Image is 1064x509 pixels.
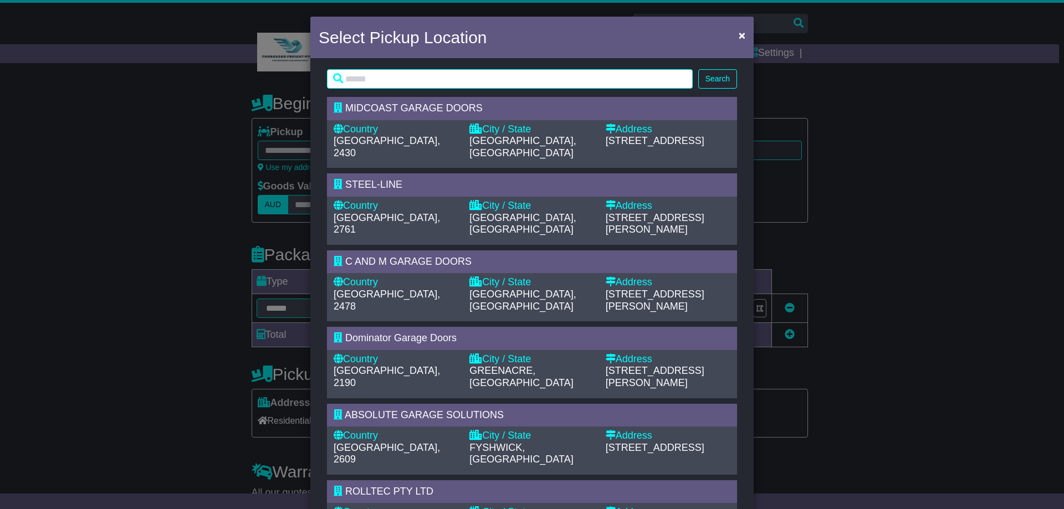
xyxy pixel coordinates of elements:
div: City / State [469,430,594,442]
div: Address [606,200,730,212]
span: GREENACRE, [GEOGRAPHIC_DATA] [469,365,573,388]
span: MIDCOAST GARAGE DOORS [345,102,483,114]
span: [STREET_ADDRESS][PERSON_NAME] [606,289,704,312]
span: [GEOGRAPHIC_DATA], [GEOGRAPHIC_DATA] [469,135,576,158]
div: City / State [469,124,594,136]
span: C AND M GARAGE DOORS [345,256,472,267]
div: Country [334,430,458,442]
span: [GEOGRAPHIC_DATA], 2761 [334,212,440,235]
div: City / State [469,276,594,289]
span: × [739,29,745,42]
button: Search [698,69,737,89]
span: FYSHWICK, [GEOGRAPHIC_DATA] [469,442,573,465]
button: Close [733,24,751,47]
span: [GEOGRAPHIC_DATA], [GEOGRAPHIC_DATA] [469,289,576,312]
span: [STREET_ADDRESS][PERSON_NAME] [606,365,704,388]
div: City / State [469,200,594,212]
div: Address [606,353,730,366]
span: [GEOGRAPHIC_DATA], 2478 [334,289,440,312]
span: [STREET_ADDRESS] [606,135,704,146]
div: Address [606,124,730,136]
div: Country [334,353,458,366]
div: Address [606,276,730,289]
div: Country [334,276,458,289]
h4: Select Pickup Location [319,25,487,50]
span: [STREET_ADDRESS] [606,442,704,453]
div: Country [334,200,458,212]
span: Dominator Garage Doors [345,332,457,343]
span: [GEOGRAPHIC_DATA], 2430 [334,135,440,158]
span: [GEOGRAPHIC_DATA], 2609 [334,442,440,465]
div: City / State [469,353,594,366]
span: ABSOLUTE GARAGE SOLUTIONS [345,409,504,420]
span: [STREET_ADDRESS][PERSON_NAME] [606,212,704,235]
span: [GEOGRAPHIC_DATA], 2190 [334,365,440,388]
span: STEEL-LINE [345,179,402,190]
div: Country [334,124,458,136]
span: ROLLTEC PTY LTD [345,486,433,497]
span: [GEOGRAPHIC_DATA], [GEOGRAPHIC_DATA] [469,212,576,235]
div: Address [606,430,730,442]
